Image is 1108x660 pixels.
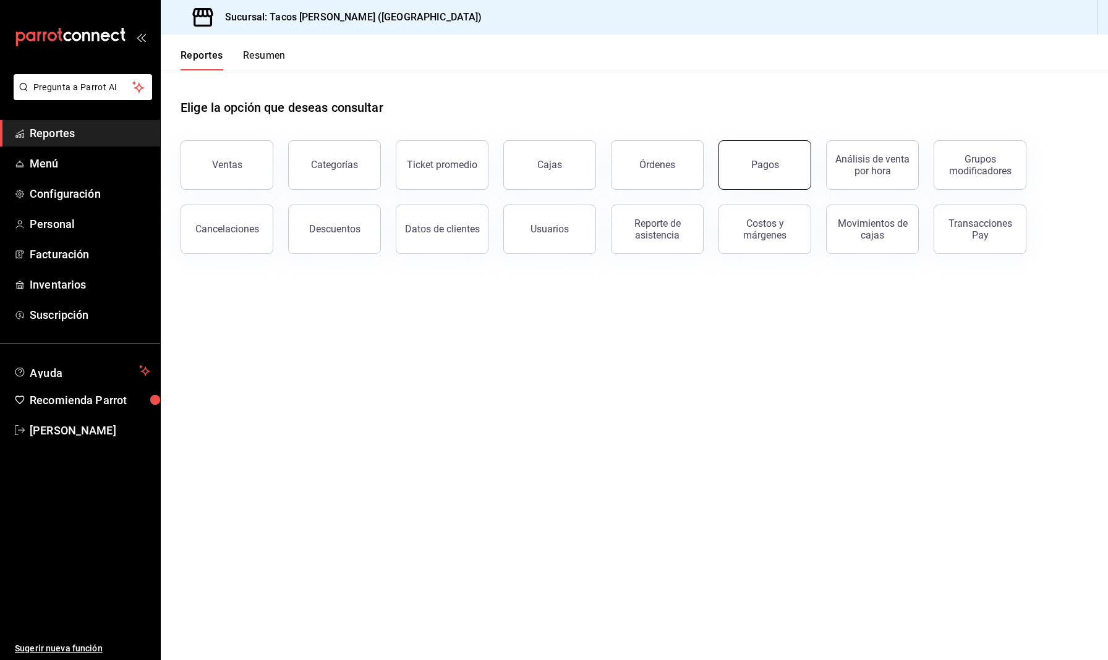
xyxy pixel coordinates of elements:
[30,185,150,202] span: Configuración
[195,223,259,235] div: Cancelaciones
[15,642,150,655] span: Sugerir nueva función
[727,218,803,241] div: Costos y márgenes
[9,90,152,103] a: Pregunta a Parrot AI
[311,159,358,171] div: Categorías
[215,10,482,25] h3: Sucursal: Tacos [PERSON_NAME] ([GEOGRAPHIC_DATA])
[934,205,1026,254] button: Transacciones Pay
[407,159,477,171] div: Ticket promedio
[181,205,273,254] button: Cancelaciones
[531,223,569,235] div: Usuarios
[826,205,919,254] button: Movimientos de cajas
[639,159,675,171] div: Órdenes
[942,153,1018,177] div: Grupos modificadores
[181,98,383,117] h1: Elige la opción que deseas consultar
[503,205,596,254] button: Usuarios
[30,246,150,263] span: Facturación
[718,140,811,190] button: Pagos
[30,363,134,378] span: Ayuda
[718,205,811,254] button: Costos y márgenes
[243,49,286,70] button: Resumen
[30,125,150,142] span: Reportes
[611,140,704,190] button: Órdenes
[934,140,1026,190] button: Grupos modificadores
[136,32,146,42] button: open_drawer_menu
[30,307,150,323] span: Suscripción
[30,422,150,439] span: [PERSON_NAME]
[405,223,480,235] div: Datos de clientes
[834,218,911,241] div: Movimientos de cajas
[30,276,150,293] span: Inventarios
[181,49,286,70] div: navigation tabs
[396,140,488,190] button: Ticket promedio
[537,159,562,171] div: Cajas
[942,218,1018,241] div: Transacciones Pay
[33,81,133,94] span: Pregunta a Parrot AI
[212,159,242,171] div: Ventas
[288,205,381,254] button: Descuentos
[30,155,150,172] span: Menú
[396,205,488,254] button: Datos de clientes
[30,216,150,232] span: Personal
[288,140,381,190] button: Categorías
[30,392,150,408] span: Recomienda Parrot
[619,218,696,241] div: Reporte de asistencia
[611,205,704,254] button: Reporte de asistencia
[751,159,779,171] div: Pagos
[14,74,152,100] button: Pregunta a Parrot AI
[181,140,273,190] button: Ventas
[309,223,360,235] div: Descuentos
[181,49,223,70] button: Reportes
[826,140,919,190] button: Análisis de venta por hora
[503,140,596,190] button: Cajas
[834,153,911,177] div: Análisis de venta por hora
